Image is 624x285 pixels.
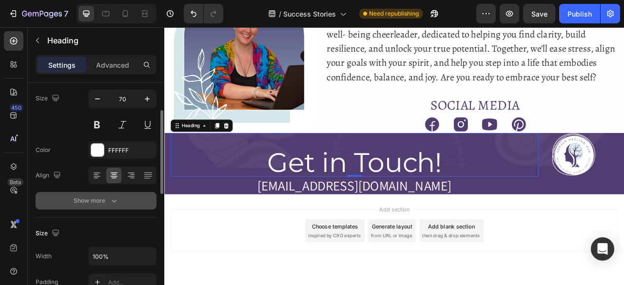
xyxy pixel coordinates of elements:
[369,9,419,18] span: Need republishing
[164,27,624,285] iframe: Design area
[335,248,395,259] div: Add blank section
[567,9,592,19] div: Publish
[184,4,223,23] div: Undo/Redo
[270,227,316,237] span: Add section
[36,169,63,182] div: Align
[89,247,156,265] input: Auto
[205,85,585,113] h2: SOCIAL MEDIA
[263,261,315,269] span: from URL or image
[8,154,476,190] h2: Get in Touch!
[47,35,153,46] p: Heading
[493,134,548,189] img: gempages_502465714892833736-e7eec0ce-91d2-4652-bbfc-7ccacbd72628.png
[531,10,547,18] span: Save
[36,252,52,261] div: Width
[64,8,68,19] p: 7
[188,248,247,259] div: Choose templates
[328,261,401,269] span: then drag & drop elements
[283,9,336,19] span: Success Stories
[74,196,119,206] div: Show more
[96,60,129,70] p: Advanced
[523,4,555,23] button: Save
[183,261,250,269] span: inspired by CRO experts
[36,146,51,154] div: Color
[279,9,281,19] span: /
[559,4,600,23] button: Publish
[264,248,315,259] div: Generate layout
[8,190,476,212] h2: [EMAIL_ADDRESS][DOMAIN_NAME]
[36,192,156,209] button: Show more
[36,92,61,105] div: Size
[591,237,614,261] div: Open Intercom Messenger
[9,104,23,112] div: 450
[20,121,47,130] div: Heading
[4,4,73,23] button: 7
[36,227,61,240] div: Size
[7,178,23,186] div: Beta
[48,60,76,70] p: Settings
[108,146,154,155] div: FFFFFF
